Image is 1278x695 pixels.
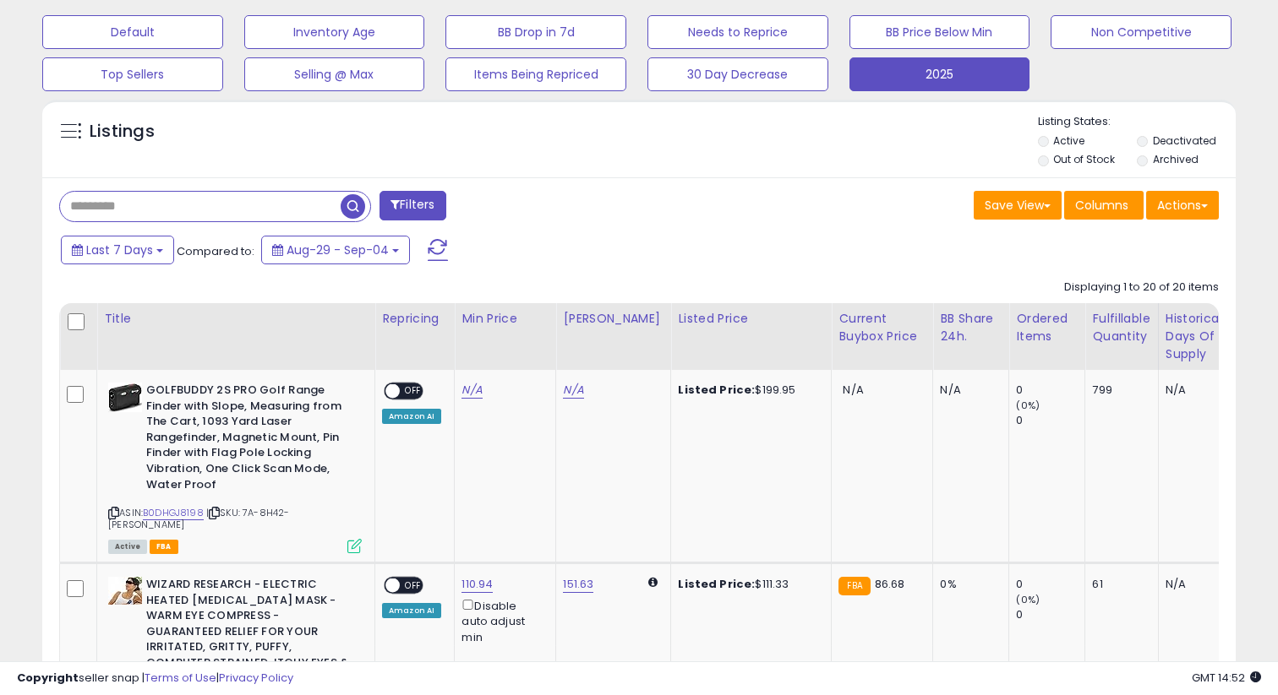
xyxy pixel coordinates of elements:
[1016,413,1084,428] div: 0
[1092,383,1144,398] div: 799
[678,310,824,328] div: Listed Price
[143,506,204,520] a: B0DHGJ8198
[1075,197,1128,214] span: Columns
[108,383,362,551] div: ASIN:
[1053,152,1115,166] label: Out of Stock
[678,577,818,592] div: $111.33
[940,577,996,592] div: 0%
[461,596,543,645] div: Disable auto adjust min
[108,383,142,412] img: 31bMX6CoReL._SL40_.jpg
[146,383,352,497] b: GOLFBUDDY 2S PRO Golf Range Finder with Slope, Measuring from The Cart, 1093 Yard Laser Rangefind...
[244,15,425,49] button: Inventory Age
[563,576,593,593] a: 151.63
[400,384,427,399] span: OFF
[17,670,79,686] strong: Copyright
[1016,577,1084,592] div: 0
[1166,577,1221,592] div: N/A
[382,603,441,618] div: Amazon AI
[287,242,389,258] span: Aug-29 - Sep-04
[647,15,828,49] button: Needs to Reprice
[380,191,445,220] button: Filters
[1092,577,1144,592] div: 61
[104,310,368,328] div: Title
[678,382,755,398] b: Listed Price:
[1153,152,1199,166] label: Archived
[1016,593,1040,606] small: (0%)
[108,540,147,554] span: All listings currently available for purchase on Amazon
[1016,383,1084,398] div: 0
[150,540,178,554] span: FBA
[461,310,549,328] div: Min Price
[445,15,626,49] button: BB Drop in 7d
[1064,191,1144,220] button: Columns
[1051,15,1232,49] button: Non Competitive
[1166,383,1221,398] div: N/A
[563,382,583,399] a: N/A
[1053,133,1084,148] label: Active
[86,242,153,258] span: Last 7 Days
[678,576,755,592] b: Listed Price:
[647,57,828,91] button: 30 Day Decrease
[1016,399,1040,412] small: (0%)
[1153,133,1216,148] label: Deactivated
[849,57,1030,91] button: 2025
[563,310,664,328] div: [PERSON_NAME]
[400,578,427,593] span: OFF
[940,310,1002,345] div: BB Share 24h.
[1016,310,1078,345] div: Ordered Items
[1192,670,1261,686] span: 2025-09-12 14:52 GMT
[42,15,223,49] button: Default
[849,15,1030,49] button: BB Price Below Min
[875,576,905,592] span: 86.68
[678,383,818,398] div: $199.95
[90,120,155,144] h5: Listings
[108,506,289,531] span: | SKU: 7A-8H42-[PERSON_NAME]
[145,670,216,686] a: Terms of Use
[382,409,441,424] div: Amazon AI
[61,236,174,264] button: Last 7 Days
[461,576,493,593] a: 110.94
[1166,310,1227,363] div: Historical Days Of Supply
[261,236,410,264] button: Aug-29 - Sep-04
[177,243,254,259] span: Compared to:
[974,191,1062,220] button: Save View
[382,310,447,328] div: Repricing
[1092,310,1150,345] div: Fulfillable Quantity
[1016,607,1084,622] div: 0
[244,57,425,91] button: Selling @ Max
[1064,280,1219,296] div: Displaying 1 to 20 of 20 items
[461,382,482,399] a: N/A
[838,577,870,595] small: FBA
[17,671,293,687] div: seller snap | |
[940,383,996,398] div: N/A
[219,670,293,686] a: Privacy Policy
[838,310,926,345] div: Current Buybox Price
[42,57,223,91] button: Top Sellers
[108,577,142,605] img: 410czIqI6LL._SL40_.jpg
[843,382,863,398] span: N/A
[445,57,626,91] button: Items Being Repriced
[1146,191,1219,220] button: Actions
[1038,114,1237,130] p: Listing States:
